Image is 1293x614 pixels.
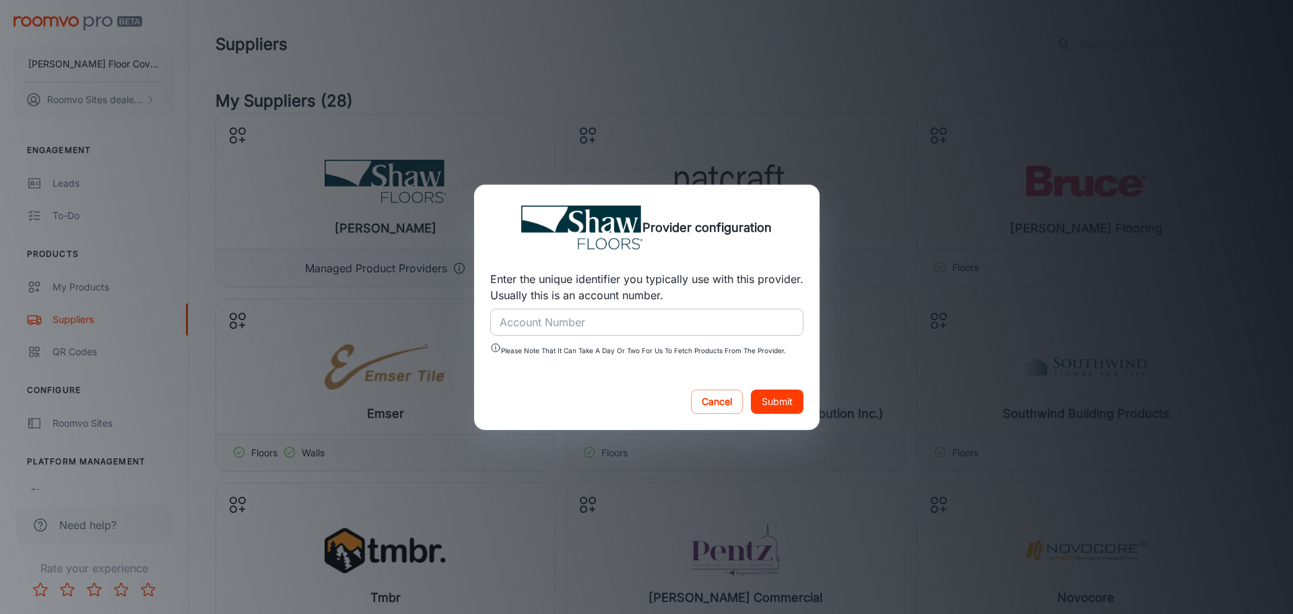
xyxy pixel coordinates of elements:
[751,390,803,414] button: Submit
[691,390,743,414] button: Cancel
[521,201,642,255] img: Shaw
[490,201,803,255] div: Provider configuration
[490,346,786,355] span: Please note that it can take a day or two for us to fetch products from the provider.
[490,271,803,303] p: Enter the unique identifier you typically use with this provider. Usually this is an account number.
